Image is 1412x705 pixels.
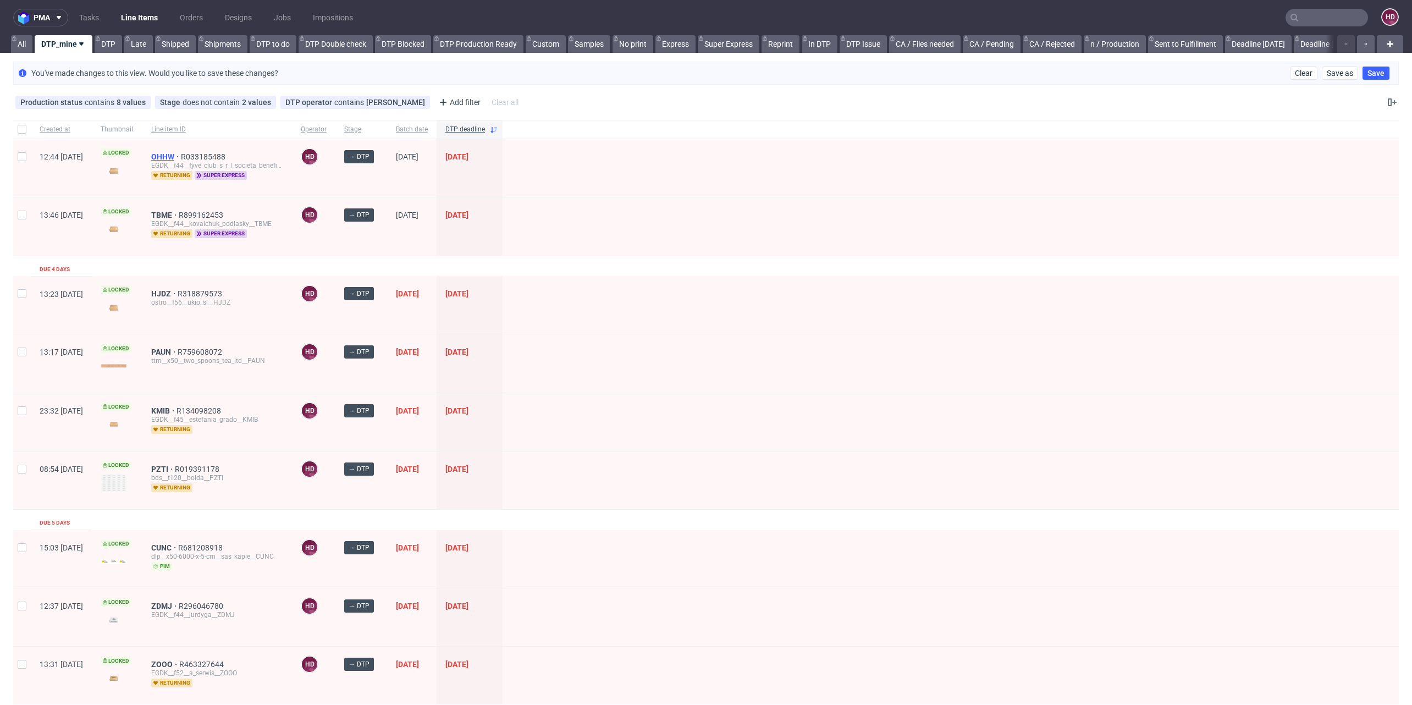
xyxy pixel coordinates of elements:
[13,9,68,26] button: pma
[302,657,317,672] figcaption: HD
[1290,67,1317,80] button: Clear
[151,161,283,170] div: EGDK__f44__fyve_club_s_r_l_societa_benefit__OHHW
[445,543,468,552] span: [DATE]
[151,425,192,434] span: returning
[433,35,523,53] a: DTP Production Ready
[195,171,247,180] span: super express
[40,265,70,274] div: Due 4 days
[178,289,224,298] span: R318879573
[175,465,222,473] a: R019391178
[101,285,131,294] span: Locked
[40,465,83,473] span: 08:54 [DATE]
[181,152,228,161] span: R033185488
[396,348,419,356] span: [DATE]
[151,543,178,552] a: CUNC
[396,125,428,134] span: Batch date
[151,679,192,687] span: returning
[95,35,122,53] a: DTP
[396,660,419,669] span: [DATE]
[151,483,192,492] span: returning
[698,35,759,53] a: Super Express
[396,211,418,219] span: [DATE]
[445,465,468,473] span: [DATE]
[840,35,887,53] a: DTP Issue
[40,660,83,669] span: 13:31 [DATE]
[802,35,837,53] a: In DTP
[250,35,296,53] a: DTP to do
[179,602,225,610] a: R296046780
[396,152,418,161] span: [DATE]
[11,35,32,53] a: All
[124,35,153,53] a: Late
[1327,69,1353,77] span: Save as
[101,125,134,134] span: Thumbnail
[151,473,283,482] div: bds__t120__bolda__PZTI
[963,35,1021,53] a: CA / Pending
[178,348,224,356] span: R759608072
[151,219,283,228] div: EGDK__f44__kovalchuk_podlasky__TBME
[445,152,468,161] span: [DATE]
[445,602,468,610] span: [DATE]
[151,348,178,356] a: PAUN
[40,348,83,356] span: 13:17 [DATE]
[445,211,468,219] span: [DATE]
[366,98,425,107] div: [PERSON_NAME]
[396,602,419,610] span: [DATE]
[101,598,131,607] span: Locked
[101,364,127,368] img: version_two_editor_design
[375,35,431,53] a: DTP Blocked
[151,552,283,561] div: dlp__x50-6000-x-5-cm__sas_kapie__CUNC
[178,543,225,552] a: R681208918
[198,35,247,53] a: Shipments
[349,347,369,357] span: → DTP
[151,610,283,619] div: EGDK__f44__jurdyga__ZDMJ
[155,35,196,53] a: Shipped
[101,403,131,411] span: Locked
[40,125,83,134] span: Created at
[18,12,34,24] img: logo
[396,406,419,415] span: [DATE]
[445,660,468,669] span: [DATE]
[183,98,242,107] span: does not contain
[20,98,85,107] span: Production status
[302,149,317,164] figcaption: HD
[445,348,468,356] span: [DATE]
[299,35,373,53] a: DTP Double check
[1023,35,1082,53] a: CA / Rejected
[267,9,297,26] a: Jobs
[101,207,131,216] span: Locked
[285,98,334,107] span: DTP operator
[151,356,283,365] div: ttm__x50__two_spoons_tea_ltd__PAUN
[334,98,366,107] span: contains
[151,211,179,219] span: TBME
[302,207,317,223] figcaption: HD
[1084,35,1146,53] a: n / Production
[173,9,209,26] a: Orders
[242,98,271,107] div: 2 values
[101,148,131,157] span: Locked
[101,417,127,432] img: version_two_editor_design.png
[101,163,127,178] img: version_two_editor_design
[889,35,961,53] a: CA / Files needed
[349,464,369,474] span: → DTP
[151,229,192,238] span: returning
[445,406,468,415] span: [DATE]
[349,289,369,299] span: → DTP
[101,222,127,236] img: version_two_editor_design
[151,660,179,669] a: ZOOO
[1295,69,1312,77] span: Clear
[40,152,83,161] span: 12:44 [DATE]
[35,35,92,53] a: DTP_mine
[151,415,283,424] div: EGDK__f45__estefania_grado__KMIB
[34,14,50,21] span: pma
[101,559,127,564] img: version_two_editor_design.png
[1294,35,1360,53] a: Deadline [DATE]
[151,465,175,473] a: PZTI
[445,125,485,134] span: DTP deadline
[151,602,179,610] a: ZDMJ
[151,289,178,298] a: HJDZ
